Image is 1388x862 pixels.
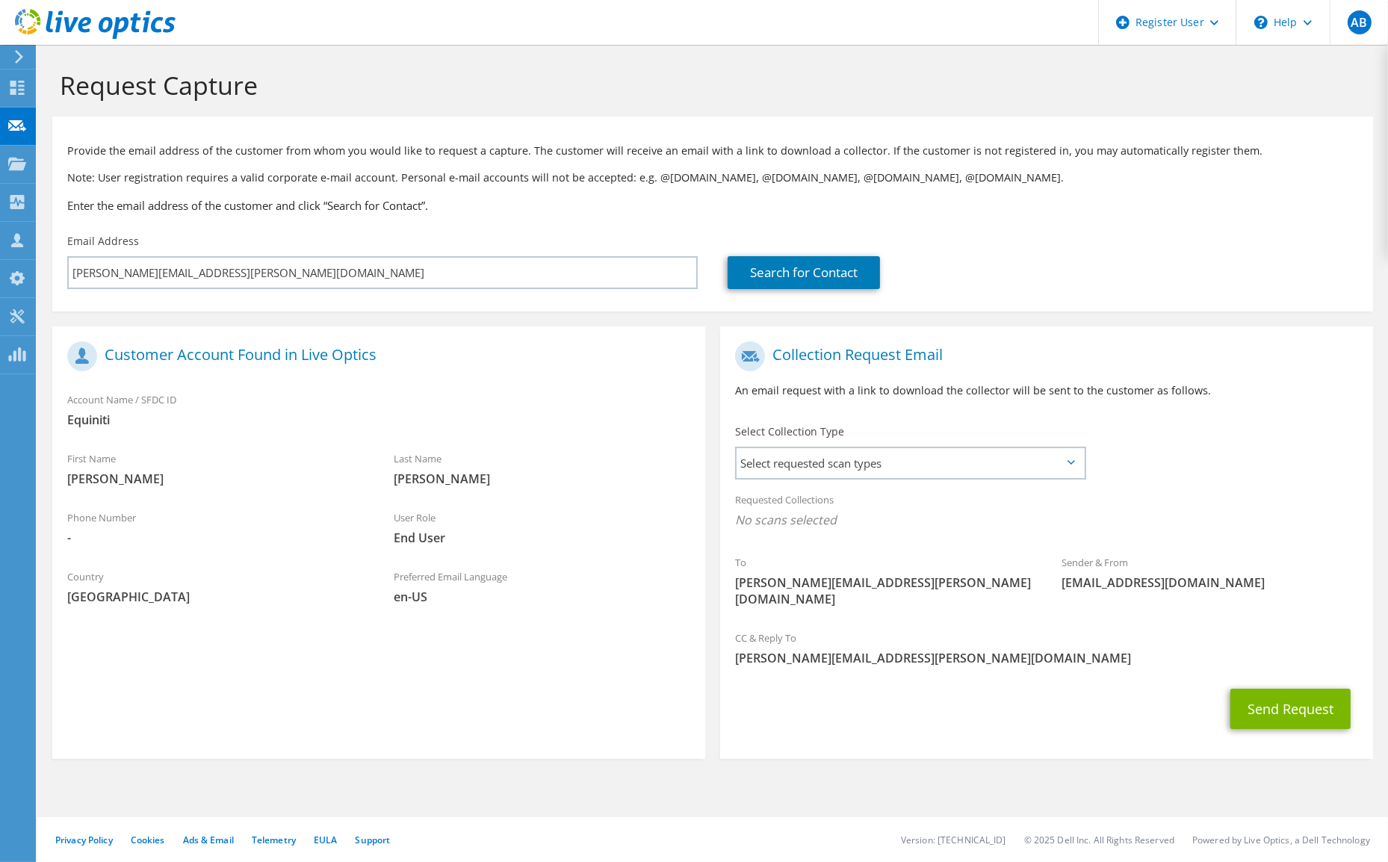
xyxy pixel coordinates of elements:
[67,412,690,428] span: Equiniti
[379,502,705,554] div: User Role
[67,143,1358,159] p: Provide the email address of the customer from whom you would like to request a capture. The cust...
[52,443,379,494] div: First Name
[379,443,705,494] div: Last Name
[52,384,705,435] div: Account Name / SFDC ID
[52,561,379,613] div: Country
[720,622,1373,674] div: CC & Reply To
[60,69,1358,101] h1: Request Capture
[67,170,1358,186] p: Note: User registration requires a valid corporate e-mail account. Personal e-mail accounts will ...
[183,834,234,846] a: Ads & Email
[252,834,296,846] a: Telemetry
[394,589,690,605] span: en-US
[1192,834,1370,846] li: Powered by Live Optics, a Dell Technology
[67,530,364,546] span: -
[735,574,1032,607] span: [PERSON_NAME][EMAIL_ADDRESS][PERSON_NAME][DOMAIN_NAME]
[67,471,364,487] span: [PERSON_NAME]
[901,834,1006,846] li: Version: [TECHNICAL_ID]
[735,650,1358,666] span: [PERSON_NAME][EMAIL_ADDRESS][PERSON_NAME][DOMAIN_NAME]
[735,341,1351,371] h1: Collection Request Email
[737,448,1084,478] span: Select requested scan types
[1230,689,1351,729] button: Send Request
[355,834,390,846] a: Support
[394,530,690,546] span: End User
[67,341,683,371] h1: Customer Account Found in Live Optics
[67,197,1358,214] h3: Enter the email address of the customer and click “Search for Contact”.
[1024,834,1174,846] li: © 2025 Dell Inc. All Rights Reserved
[394,471,690,487] span: [PERSON_NAME]
[728,256,880,289] a: Search for Contact
[131,834,165,846] a: Cookies
[720,484,1373,539] div: Requested Collections
[67,234,139,249] label: Email Address
[720,547,1047,615] div: To
[1062,574,1358,591] span: [EMAIL_ADDRESS][DOMAIN_NAME]
[55,834,113,846] a: Privacy Policy
[1254,16,1268,29] svg: \n
[379,561,705,613] div: Preferred Email Language
[314,834,337,846] a: EULA
[67,589,364,605] span: [GEOGRAPHIC_DATA]
[735,424,844,439] label: Select Collection Type
[52,502,379,554] div: Phone Number
[1047,547,1373,598] div: Sender & From
[1348,10,1372,34] span: AB
[735,512,1358,528] span: No scans selected
[735,382,1358,399] p: An email request with a link to download the collector will be sent to the customer as follows.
